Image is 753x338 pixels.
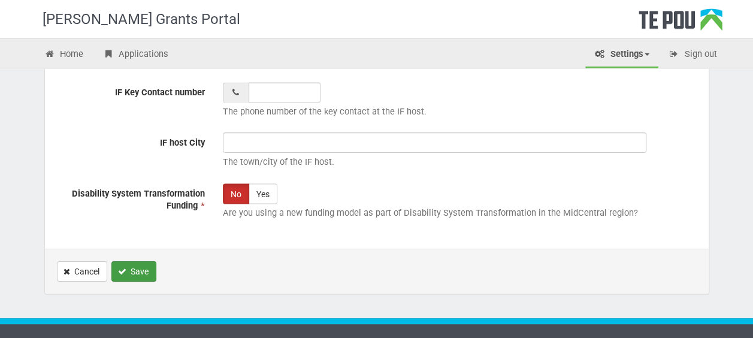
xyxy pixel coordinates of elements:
a: Applications [93,42,177,68]
div: Te Pou Logo [639,8,722,38]
label: No [223,183,249,204]
label: Yes [249,183,277,204]
a: Home [35,42,93,68]
button: Save [111,261,156,282]
p: Are you using a new funding model as part of Disability System Transformation in the MidCentral r... [223,207,694,219]
span: IF Key Contact number [115,87,205,98]
a: Settings [585,42,658,68]
p: The town/city of the IF host. [223,156,694,168]
p: The phone number of the key contact at the IF host. [223,105,694,118]
span: Disability System Transformation Funding [72,188,205,212]
a: Cancel [57,261,107,282]
a: Sign out [660,42,726,68]
span: IF host City [160,137,205,148]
